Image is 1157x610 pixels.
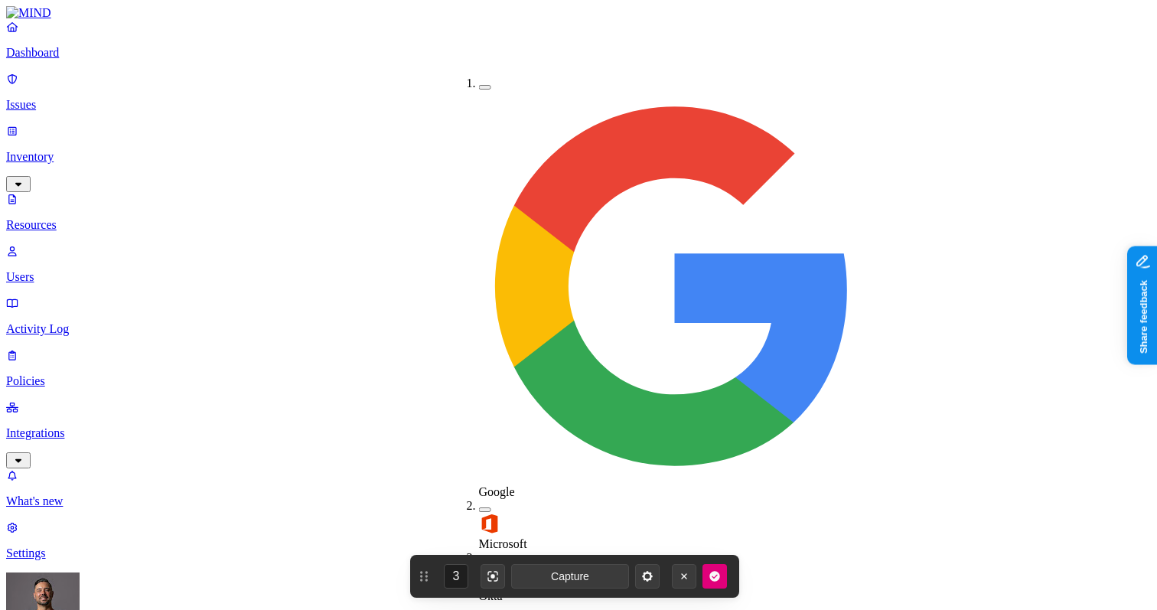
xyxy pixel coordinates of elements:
[6,400,1151,466] a: Integrations
[6,374,1151,388] p: Policies
[479,90,871,482] img: google-workspace
[479,537,527,550] span: Microsoft
[6,494,1151,508] p: What's new
[6,296,1151,336] a: Activity Log
[6,6,1151,20] a: MIND
[6,46,1151,60] p: Dashboard
[6,270,1151,284] p: Users
[6,520,1151,560] a: Settings
[479,485,515,498] span: Google
[6,468,1151,508] a: What's new
[6,546,1151,560] p: Settings
[6,244,1151,284] a: Users
[6,218,1151,232] p: Resources
[6,72,1151,112] a: Issues
[6,348,1151,388] a: Policies
[6,124,1151,190] a: Inventory
[6,192,1151,232] a: Resources
[479,513,500,534] img: office-365
[6,150,1151,164] p: Inventory
[6,426,1151,440] p: Integrations
[6,20,1151,60] a: Dashboard
[6,322,1151,336] p: Activity Log
[6,98,1151,112] p: Issues
[6,6,51,20] img: MIND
